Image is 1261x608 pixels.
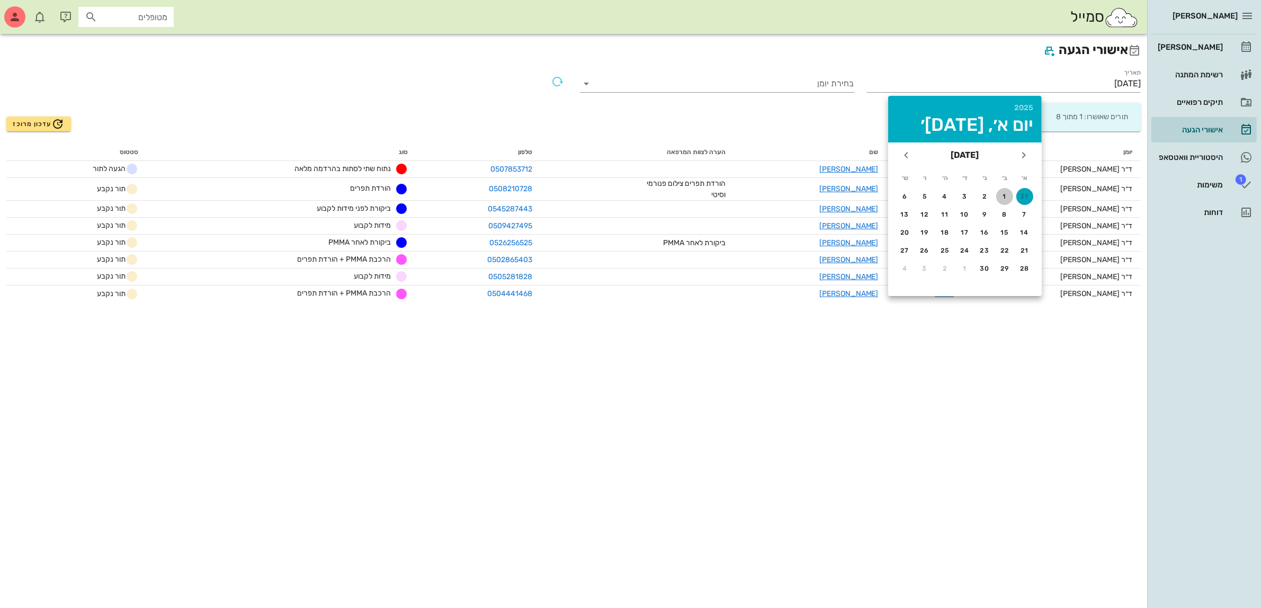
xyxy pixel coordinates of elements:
th: סטטוס [6,144,147,161]
button: 28 [1016,260,1033,277]
button: 26 [917,242,934,259]
button: 3 [917,260,934,277]
span: תור נקבע [85,288,138,300]
span: ביקורת לאחר PMMA [328,238,391,247]
div: 22 [996,247,1013,254]
span: תור נקבע [85,183,138,195]
div: רשימת המתנה [1156,70,1223,79]
button: 9 [977,206,994,223]
a: [PERSON_NAME] [819,184,879,193]
th: ג׳ [976,169,995,187]
button: 25 [936,242,953,259]
span: מידות לקבוע [354,272,391,281]
button: 24 [956,242,973,259]
span: סוג [399,148,408,156]
span: טלפון [518,148,532,156]
th: ו׳ [916,169,935,187]
a: [PERSON_NAME] [819,272,879,281]
span: עדכון מרוכז [13,118,64,130]
th: סוג [147,144,416,161]
button: 14 [1016,224,1033,241]
div: 24 [956,247,973,254]
label: תאריך [1124,69,1141,77]
div: 18 [936,229,953,236]
span: מידות לקבוע [354,221,391,230]
img: SmileCloud logo [1104,7,1139,28]
a: [PERSON_NAME] [819,221,879,230]
div: [PERSON_NAME] [1156,43,1223,51]
button: 20 [897,224,914,241]
button: 15 [996,224,1013,241]
th: א׳ [1015,169,1034,187]
button: 4 [936,188,953,205]
a: [PERSON_NAME] [819,238,879,247]
span: הגעה לתור [85,163,138,175]
div: 30 [977,265,994,272]
div: תיקים רפואיים [1156,98,1223,106]
div: 2025 [897,104,1033,112]
div: 1 [956,265,973,272]
div: 14 [1016,229,1033,236]
div: ד״ר [PERSON_NAME] [971,288,1132,299]
a: 0526256525 [489,238,532,247]
a: תגמשימות [1151,172,1257,198]
div: 31 [1016,193,1033,200]
span: יומן [1123,148,1132,156]
span: תור נקבע [85,270,138,283]
button: 31 [1016,188,1033,205]
th: שעה [887,144,962,161]
div: 5 [917,193,934,200]
th: ד׳ [955,169,974,187]
a: 0502865403 [487,255,532,264]
th: ש׳ [896,169,915,187]
button: 4 [897,260,914,277]
a: דוחות [1151,200,1257,225]
th: יומן [962,144,1141,161]
span: נתוח שתי לסתות בהרדמה מלאה [294,164,391,173]
div: 28 [1016,265,1033,272]
span: תור נקבע [85,253,138,266]
div: ד״ר [PERSON_NAME] [971,164,1132,175]
button: 27 [897,242,914,259]
div: ד״ר [PERSON_NAME] [971,254,1132,265]
a: היסטוריית וואטסאפ [1151,145,1257,170]
button: 29 [996,260,1013,277]
button: 7 [1016,206,1033,223]
button: 1 [996,188,1013,205]
button: חודש שעבר [1014,146,1033,165]
div: 25 [936,247,953,254]
button: 6 [897,188,914,205]
button: 3 [956,188,973,205]
div: 8 [996,211,1013,218]
div: 9 [977,211,994,218]
div: 19 [917,229,934,236]
a: 0545287443 [488,204,532,213]
span: הערה לצוות המרפאה [667,148,726,156]
div: יום א׳, [DATE]׳ [897,116,1033,134]
button: 10 [956,206,973,223]
span: הרכבת PMMA + הורדת תפרים [297,289,391,298]
a: 0505281828 [488,272,532,281]
a: [PERSON_NAME] [819,289,879,298]
button: 19 [917,224,934,241]
div: 2 [936,265,953,272]
span: תור נקבע [85,202,138,215]
th: שם [734,144,887,161]
div: 13 [897,211,914,218]
div: 17 [956,229,973,236]
div: 26 [917,247,934,254]
a: [PERSON_NAME] [1151,34,1257,60]
div: 3 [956,193,973,200]
div: 23 [977,247,994,254]
h2: אישורי הגעה [6,40,1141,60]
button: 12 [917,206,934,223]
div: משימות [1156,181,1223,189]
div: 27 [897,247,914,254]
span: תור נקבע [85,219,138,232]
th: ה׳ [935,169,954,187]
div: ביקורת לאחר PMMA [646,237,726,248]
button: 16 [977,224,994,241]
button: 8 [996,206,1013,223]
button: 22 [996,242,1013,259]
th: ב׳ [996,169,1015,187]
